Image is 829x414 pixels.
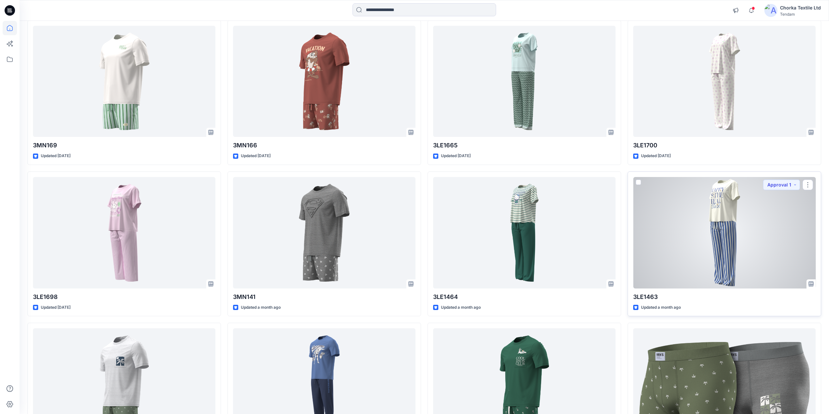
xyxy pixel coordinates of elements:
[633,141,816,150] p: 3LE1700
[441,304,481,311] p: Updated a month ago
[233,141,415,150] p: 3MN166
[33,26,215,137] a: 3MN169
[780,4,821,12] div: Chorka Textile Ltd
[33,141,215,150] p: 3MN169
[41,153,70,159] p: Updated [DATE]
[641,304,681,311] p: Updated a month ago
[241,304,281,311] p: Updated a month ago
[633,177,816,288] a: 3LE1463
[641,153,671,159] p: Updated [DATE]
[433,141,616,150] p: 3LE1665
[433,26,616,137] a: 3LE1665
[233,26,415,137] a: 3MN166
[33,177,215,288] a: 3LE1698
[780,12,821,17] div: Tendam
[441,153,471,159] p: Updated [DATE]
[633,26,816,137] a: 3LE1700
[764,4,777,17] img: avatar
[633,292,816,302] p: 3LE1463
[241,153,271,159] p: Updated [DATE]
[33,292,215,302] p: 3LE1698
[233,292,415,302] p: 3MN141
[433,177,616,288] a: 3LE1464
[433,292,616,302] p: 3LE1464
[41,304,70,311] p: Updated [DATE]
[233,177,415,288] a: 3MN141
